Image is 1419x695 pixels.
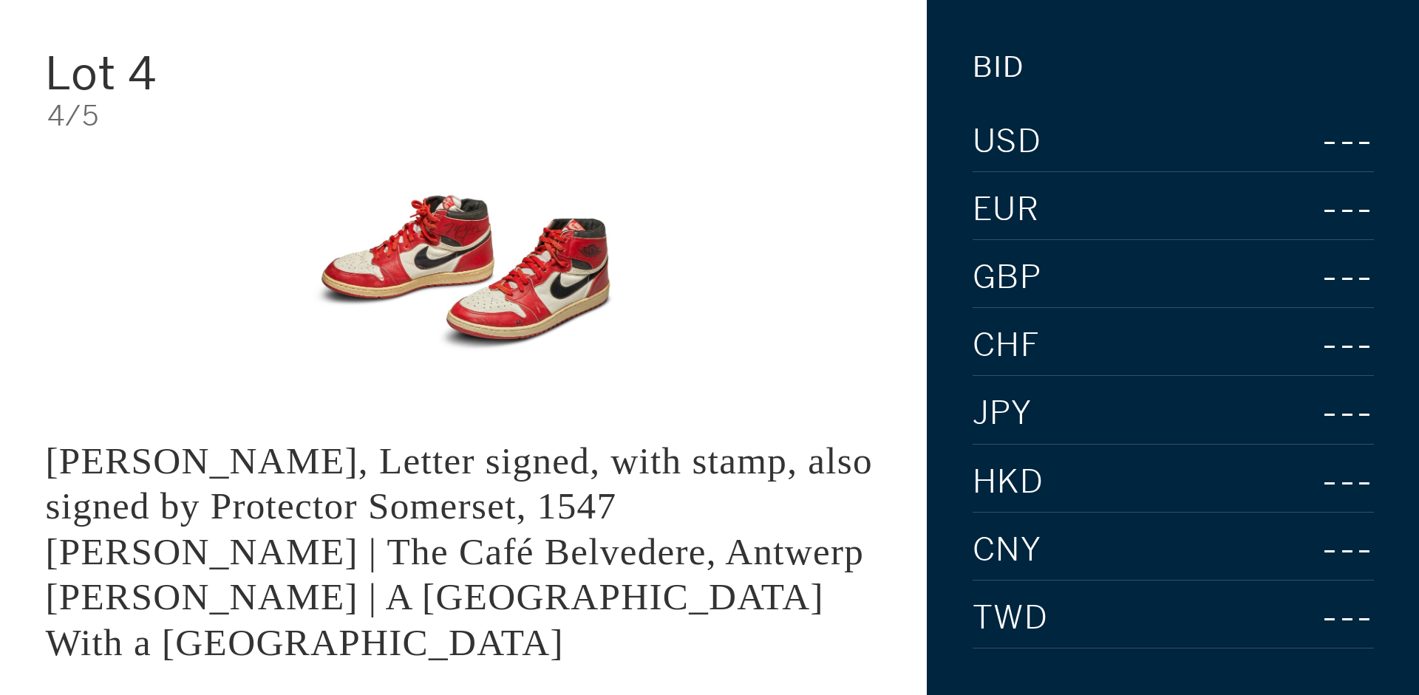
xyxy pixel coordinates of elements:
div: Lot 4 [45,51,324,96]
span: EUR [973,194,1040,226]
div: [PERSON_NAME], Letter signed, with stamp, also signed by Protector Somerset, 1547 [PERSON_NAME] |... [45,439,873,663]
div: --- [1270,527,1374,572]
div: 4/5 [47,102,882,130]
span: JPY [973,397,1032,430]
div: --- [1282,255,1374,300]
span: HKD [973,466,1044,499]
span: CHF [973,329,1041,362]
div: --- [1248,595,1374,640]
img: King Edward VI, Letter signed, with stamp, also signed by Protector Somerset, 1547 LOUIS VAN ENGE... [284,153,643,392]
div: --- [1231,391,1374,436]
span: USD [973,126,1042,158]
span: TWD [973,602,1049,634]
div: --- [1264,459,1374,504]
span: CNY [973,534,1042,566]
div: --- [1231,119,1374,164]
div: --- [1284,323,1374,368]
span: GBP [973,261,1042,294]
div: Bid [973,53,1024,81]
div: --- [1281,187,1374,232]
